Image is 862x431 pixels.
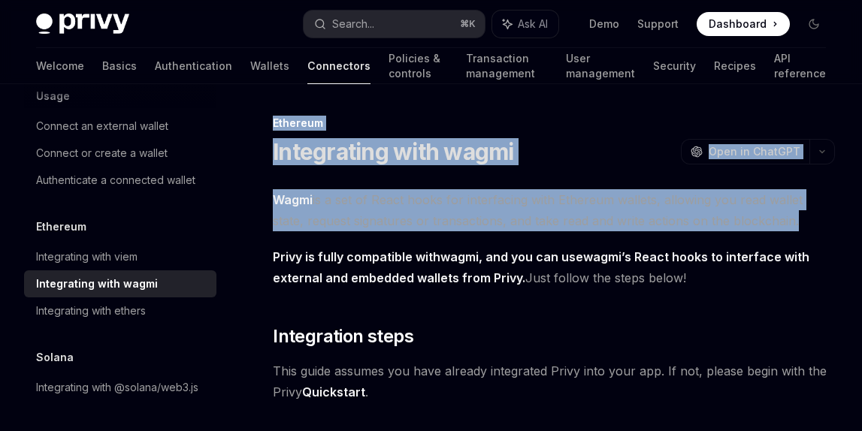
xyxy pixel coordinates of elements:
[24,374,216,401] a: Integrating with @solana/web3.js
[155,48,232,84] a: Authentication
[273,360,835,402] span: This guide assumes you have already integrated Privy into your app. If not, please begin with the...
[24,113,216,140] a: Connect an external wallet
[492,11,558,38] button: Ask AI
[273,138,514,165] h1: Integrating with wagmi
[24,167,216,194] a: Authenticate a connected wallet
[709,17,767,32] span: Dashboard
[389,48,448,84] a: Policies & controls
[24,297,216,324] a: Integrating with ethers
[36,48,84,84] a: Welcome
[304,11,485,38] button: Search...⌘K
[637,17,679,32] a: Support
[681,139,809,164] button: Open in ChatGPT
[36,275,158,293] div: Integrating with wagmi
[802,12,826,36] button: Toggle dark mode
[36,302,146,320] div: Integrating with ethers
[583,249,622,265] a: wagmi
[36,117,168,135] div: Connect an external wallet
[24,140,216,167] a: Connect or create a wallet
[36,348,74,366] h5: Solana
[36,171,195,189] div: Authenticate a connected wallet
[24,270,216,297] a: Integrating with wagmi
[653,48,696,84] a: Security
[36,14,129,35] img: dark logo
[697,12,790,36] a: Dashboard
[566,48,635,84] a: User management
[307,48,371,84] a: Connectors
[709,144,800,159] span: Open in ChatGPT
[460,18,476,30] span: ⌘ K
[466,48,548,84] a: Transaction management
[273,246,835,288] span: Just follow the steps below!
[332,15,374,33] div: Search...
[36,144,168,162] div: Connect or create a wallet
[273,192,313,208] a: Wagmi
[302,384,365,400] a: Quickstart
[273,116,835,131] div: Ethereum
[102,48,137,84] a: Basics
[36,218,86,236] h5: Ethereum
[36,378,198,396] div: Integrating with @solana/web3.js
[36,248,138,266] div: Integrating with viem
[24,243,216,270] a: Integrating with viem
[273,324,413,348] span: Integration steps
[589,17,619,32] a: Demo
[250,48,289,84] a: Wallets
[273,189,835,231] span: is a set of React hooks for interfacing with Ethereum wallets, allowing you read wallet state, re...
[440,249,479,265] a: wagmi
[518,17,548,32] span: Ask AI
[714,48,756,84] a: Recipes
[774,48,826,84] a: API reference
[273,249,809,285] strong: Privy is fully compatible with , and you can use ’s React hooks to interface with external and em...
